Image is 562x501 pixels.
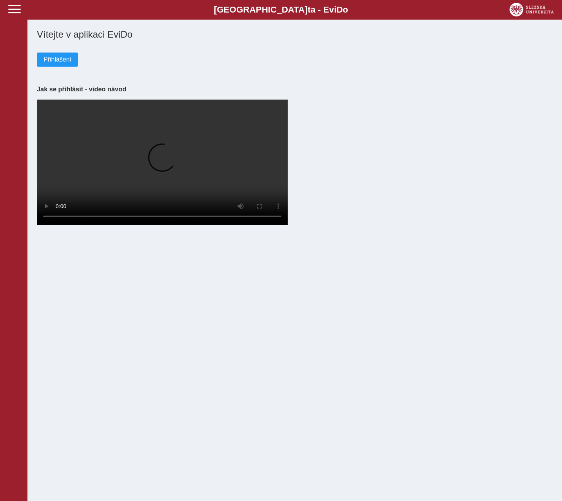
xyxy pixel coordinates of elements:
b: [GEOGRAPHIC_DATA] a - Evi [24,5,538,15]
span: t [308,5,310,15]
img: logo_web_su.png [509,3,554,16]
h1: Vítejte v aplikaci EviDo [37,29,553,40]
span: o [343,5,348,15]
h3: Jak se přihlásit - video návod [37,85,553,93]
span: Přihlášení [44,56,71,63]
button: Přihlášení [37,53,78,67]
span: D [336,5,343,15]
video: Your browser does not support the video tag. [37,100,288,225]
